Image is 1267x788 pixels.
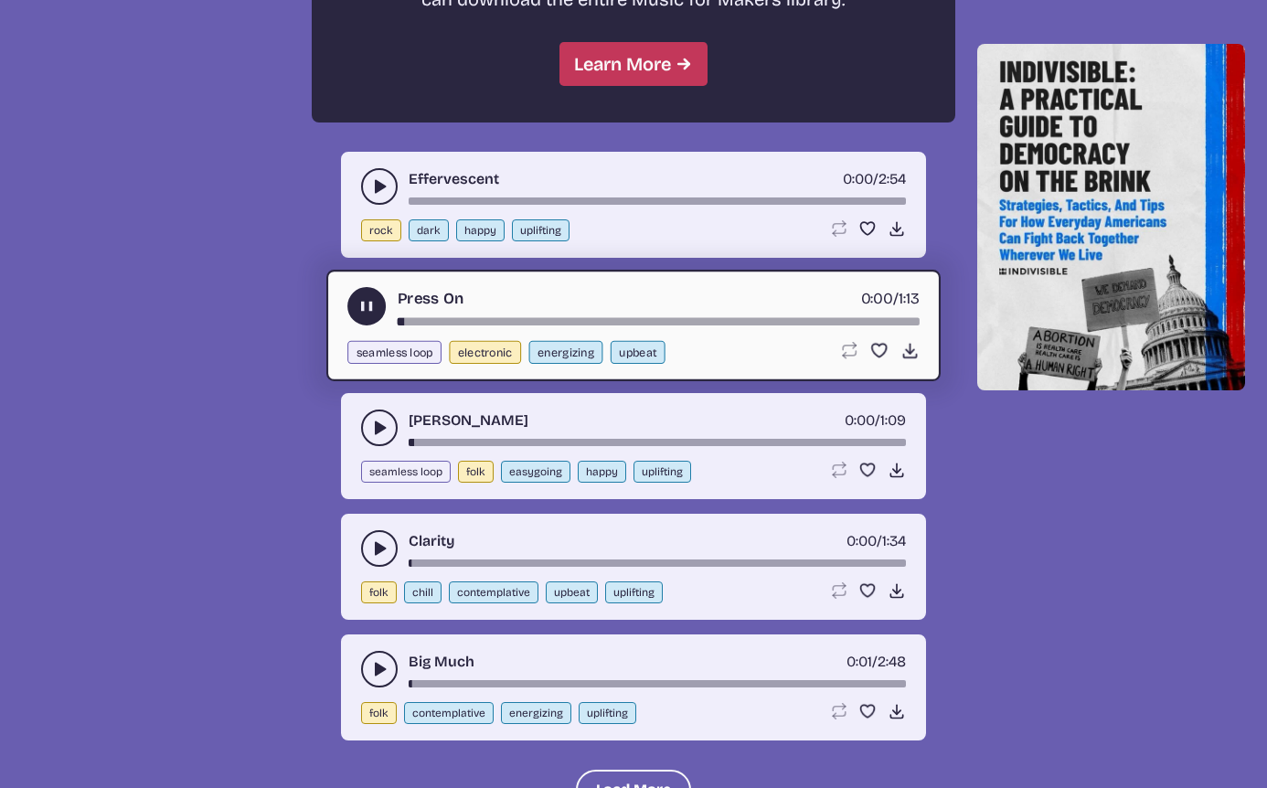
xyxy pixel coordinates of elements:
span: 1:34 [882,532,906,549]
div: song-time-bar [409,680,906,687]
button: Favorite [858,702,877,720]
div: / [861,287,920,310]
button: uplifting [579,702,636,724]
div: song-time-bar [409,559,906,567]
img: Help save our democracy! [977,44,1245,390]
button: happy [456,219,505,241]
button: seamless loop [361,461,451,483]
button: play-pause toggle [361,168,398,205]
button: dark [409,219,449,241]
button: Favorite [858,461,877,479]
a: [PERSON_NAME] [409,410,528,431]
span: timer [861,289,893,307]
button: upbeat [546,581,598,603]
button: happy [578,461,626,483]
div: song-time-bar [409,439,906,446]
button: contemplative [404,702,494,724]
span: 1:09 [880,411,906,429]
button: Favorite [858,581,877,600]
span: timer [845,411,875,429]
div: / [843,168,906,190]
button: folk [361,702,397,724]
button: easygoing [501,461,570,483]
span: 1:13 [899,289,920,307]
button: chill [404,581,442,603]
span: 2:48 [878,653,906,670]
div: song-time-bar [409,197,906,205]
button: uplifting [512,219,570,241]
button: play-pause toggle [361,651,398,687]
a: Effervescent [409,168,499,190]
button: Loop [829,581,847,600]
span: timer [846,532,877,549]
button: energizing [501,702,571,724]
button: seamless loop [347,341,442,364]
button: contemplative [449,581,538,603]
div: / [846,530,906,552]
div: / [845,410,906,431]
button: uplifting [633,461,691,483]
button: folk [458,461,494,483]
button: Loop [829,702,847,720]
button: uplifting [605,581,663,603]
button: Favorite [858,219,877,238]
button: Loop [839,341,858,360]
a: Press On [398,287,463,310]
button: rock [361,219,401,241]
button: folk [361,581,397,603]
a: Big Much [409,651,474,673]
button: Loop [829,219,847,238]
span: timer [846,653,872,670]
button: play-pause toggle [347,287,386,325]
a: Clarity [409,530,454,552]
span: 2:54 [878,170,906,187]
span: timer [843,170,873,187]
div: / [846,651,906,673]
button: electronic [449,341,521,364]
button: energizing [529,341,603,364]
button: play-pause toggle [361,530,398,567]
button: play-pause toggle [361,410,398,446]
button: upbeat [611,341,665,364]
button: Favorite [869,341,889,360]
div: song-time-bar [398,318,920,325]
button: Loop [829,461,847,479]
a: Learn More [559,42,708,86]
